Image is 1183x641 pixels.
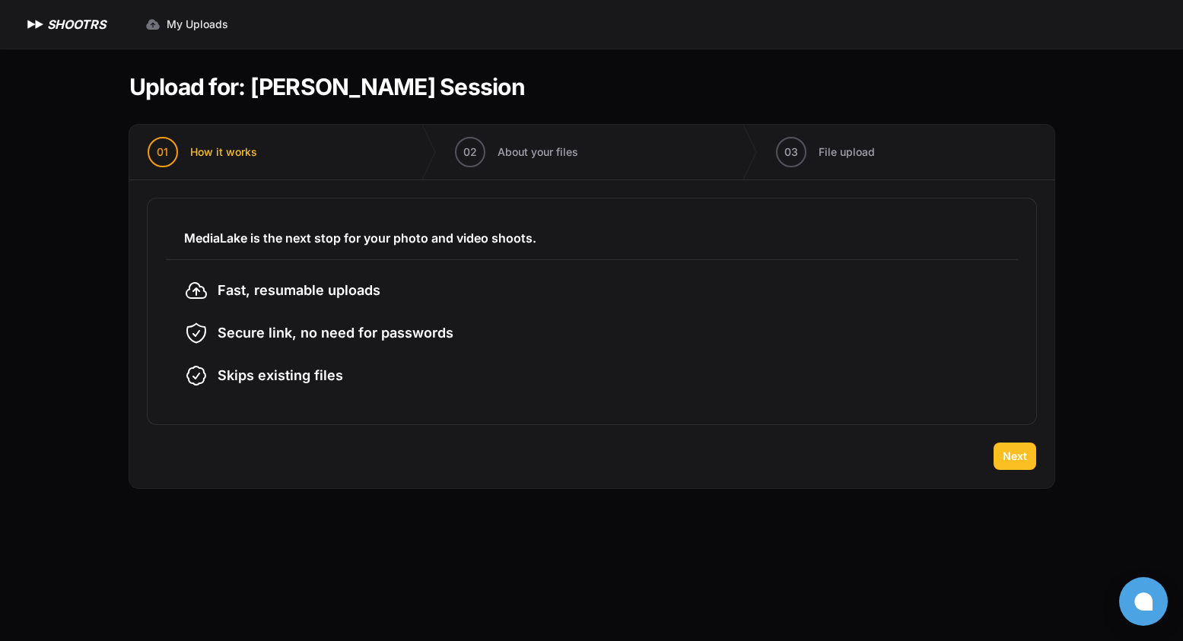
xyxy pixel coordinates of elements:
span: 03 [784,144,798,160]
a: My Uploads [136,11,237,38]
a: SHOOTRS SHOOTRS [24,15,106,33]
span: Skips existing files [218,365,343,386]
span: File upload [819,144,875,160]
span: Secure link, no need for passwords [218,322,453,344]
button: Next [994,443,1036,470]
h1: SHOOTRS [47,15,106,33]
span: 02 [463,144,477,160]
button: 01 How it works [129,125,275,179]
h1: Upload for: [PERSON_NAME] Session [129,73,525,100]
span: Fast, resumable uploads [218,280,380,301]
span: My Uploads [167,17,228,32]
span: 01 [157,144,168,160]
img: SHOOTRS [24,15,47,33]
span: About your files [498,144,578,160]
button: Open chat window [1119,577,1168,626]
button: 03 File upload [758,125,893,179]
span: Next [1003,449,1027,464]
button: 02 About your files [437,125,596,179]
span: How it works [190,144,257,160]
h3: MediaLake is the next stop for your photo and video shoots. [184,229,1000,247]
